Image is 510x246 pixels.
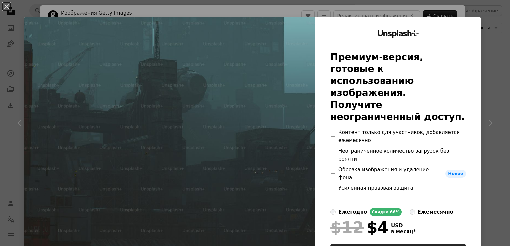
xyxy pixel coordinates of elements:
ya-tr-span: ежегодно [338,209,367,215]
ya-tr-span: Обрезка изображения и удаление фона [338,166,443,182]
ya-tr-span: Скидка 66% [372,210,399,214]
ya-tr-span: Новое [448,171,463,176]
ya-tr-span: Усиленная правовая защита [338,184,413,192]
ya-tr-span: Получите неограниченный доступ. [330,99,465,122]
ya-tr-span: USD [391,223,403,229]
ya-tr-span: в месяц [391,229,413,235]
input: ежемесячно [410,209,415,215]
ya-tr-span: Неограниченное количество загрузок без роялти [338,147,466,163]
div: $4 [330,219,388,236]
ya-tr-span: Контент только для участников, добавляется ежемесячно [338,128,466,144]
span: $12 [330,219,364,236]
ya-tr-span: Премиум-версия, готовые к использованию изображения. [330,52,423,98]
input: ежегодноСкидка 66% [330,209,336,215]
ya-tr-span: ежемесячно [418,209,453,215]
